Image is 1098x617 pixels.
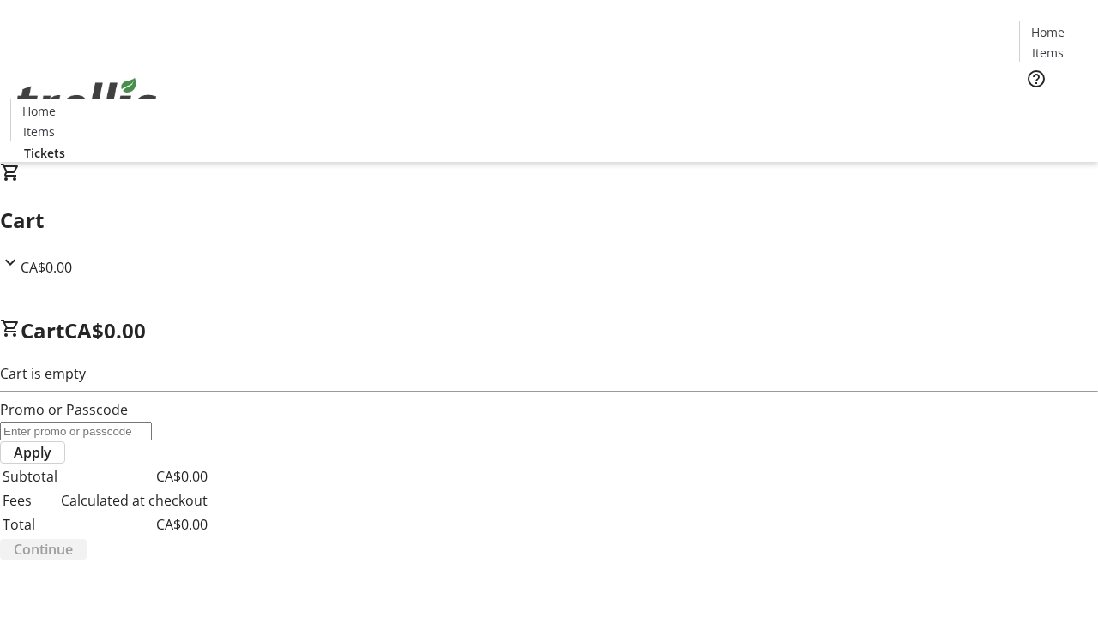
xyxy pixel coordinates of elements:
[2,465,58,488] td: Subtotal
[11,123,66,141] a: Items
[24,144,65,162] span: Tickets
[11,102,66,120] a: Home
[60,513,208,536] td: CA$0.00
[1033,99,1074,117] span: Tickets
[2,513,58,536] td: Total
[1020,23,1075,41] a: Home
[22,102,56,120] span: Home
[2,489,58,512] td: Fees
[64,316,146,344] span: CA$0.00
[14,442,51,463] span: Apply
[1019,62,1053,96] button: Help
[23,123,55,141] span: Items
[60,465,208,488] td: CA$0.00
[10,59,163,145] img: Orient E2E Organization bW73qfA9ru's Logo
[1020,44,1075,62] a: Items
[1032,44,1064,62] span: Items
[10,144,79,162] a: Tickets
[60,489,208,512] td: Calculated at checkout
[1031,23,1065,41] span: Home
[21,258,72,277] span: CA$0.00
[1019,99,1088,117] a: Tickets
